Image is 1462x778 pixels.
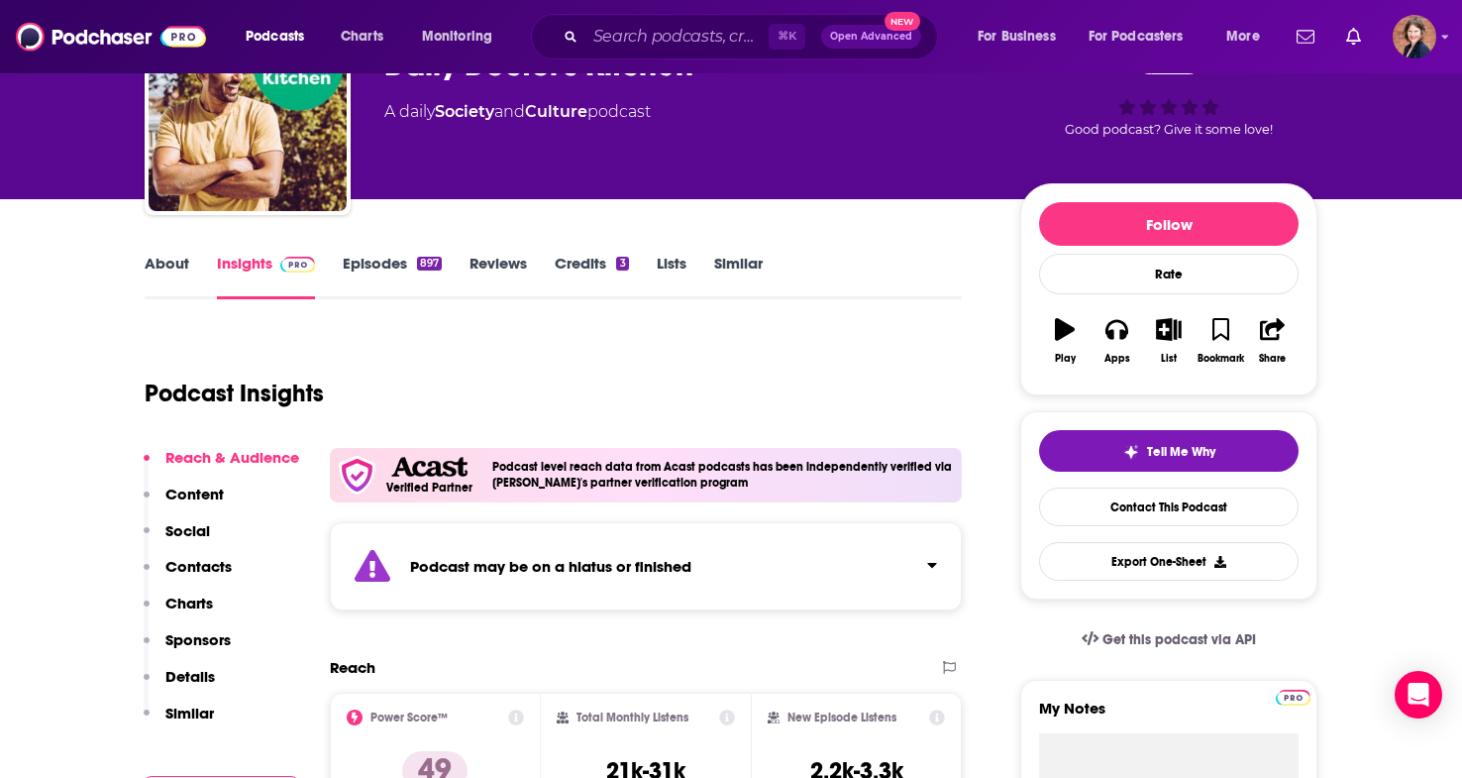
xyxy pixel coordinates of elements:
[165,630,231,649] p: Sponsors
[1104,353,1130,365] div: Apps
[1039,202,1299,246] button: Follow
[1247,305,1299,377] button: Share
[165,521,210,540] p: Social
[1393,15,1436,58] span: Logged in as alafair66639
[386,482,472,494] h5: Verified Partner
[1161,353,1177,365] div: List
[145,379,324,408] h1: Podcast Insights
[422,23,492,51] span: Monitoring
[1102,631,1256,648] span: Get this podcast via API
[616,257,628,271] div: 3
[1039,305,1091,377] button: Play
[384,100,651,124] div: A daily podcast
[144,448,299,485] button: Reach & Audience
[1276,690,1310,706] img: Podchaser Pro
[1393,15,1436,58] button: Show profile menu
[821,25,921,49] button: Open AdvancedNew
[16,18,206,56] img: Podchaser - Follow, Share and Rate Podcasts
[964,21,1081,53] button: open menu
[144,594,213,630] button: Charts
[1259,353,1286,365] div: Share
[1039,254,1299,294] div: Rate
[1338,20,1369,54] a: Show notifications dropdown
[714,254,763,299] a: Similar
[1198,353,1244,365] div: Bookmark
[165,448,299,467] p: Reach & Audience
[144,557,232,594] button: Contacts
[165,557,232,576] p: Contacts
[330,658,375,677] h2: Reach
[1089,23,1184,51] span: For Podcasters
[885,12,920,31] span: New
[1393,15,1436,58] img: User Profile
[232,21,330,53] button: open menu
[217,254,315,299] a: InsightsPodchaser Pro
[1289,20,1322,54] a: Show notifications dropdown
[1276,687,1310,706] a: Pro website
[330,522,962,611] section: Click to expand status details
[978,23,1056,51] span: For Business
[1020,27,1317,150] div: verified Badge49Good podcast? Give it some love!
[1039,488,1299,526] a: Contact This Podcast
[435,102,494,121] a: Society
[830,32,912,42] span: Open Advanced
[1147,444,1215,460] span: Tell Me Why
[149,13,347,211] img: Daily Doctor's Kitchen
[246,23,304,51] span: Podcasts
[1066,615,1272,664] a: Get this podcast via API
[657,254,686,299] a: Lists
[280,257,315,273] img: Podchaser Pro
[370,711,448,724] h2: Power Score™
[492,460,954,490] h4: Podcast level reach data from Acast podcasts has been independently verified via [PERSON_NAME]'s ...
[550,14,957,59] div: Search podcasts, credits, & more...
[343,254,442,299] a: Episodes897
[1395,671,1442,719] div: Open Intercom Messenger
[144,521,210,558] button: Social
[328,21,395,53] a: Charts
[410,557,691,576] strong: Podcast may be on a hiatus or finished
[1065,122,1273,137] span: Good podcast? Give it some love!
[1123,444,1139,460] img: tell me why sparkle
[408,21,518,53] button: open menu
[144,667,215,704] button: Details
[165,594,213,612] p: Charts
[525,102,587,121] a: Culture
[769,24,805,50] span: ⌘ K
[787,711,896,724] h2: New Episode Listens
[1091,305,1142,377] button: Apps
[585,21,769,53] input: Search podcasts, credits, & more...
[145,254,189,299] a: About
[165,667,215,686] p: Details
[165,704,214,722] p: Similar
[1195,305,1246,377] button: Bookmark
[576,711,688,724] h2: Total Monthly Listens
[391,457,467,478] img: Acast
[470,254,527,299] a: Reviews
[144,485,224,521] button: Content
[144,704,214,740] button: Similar
[1076,21,1212,53] button: open menu
[1226,23,1260,51] span: More
[555,254,628,299] a: Credits3
[1039,542,1299,581] button: Export One-Sheet
[1055,353,1076,365] div: Play
[165,485,224,503] p: Content
[144,630,231,667] button: Sponsors
[417,257,442,271] div: 897
[1039,430,1299,472] button: tell me why sparkleTell Me Why
[341,23,383,51] span: Charts
[1039,699,1299,733] label: My Notes
[338,456,376,495] img: verfied icon
[494,102,525,121] span: and
[1143,305,1195,377] button: List
[1212,21,1285,53] button: open menu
